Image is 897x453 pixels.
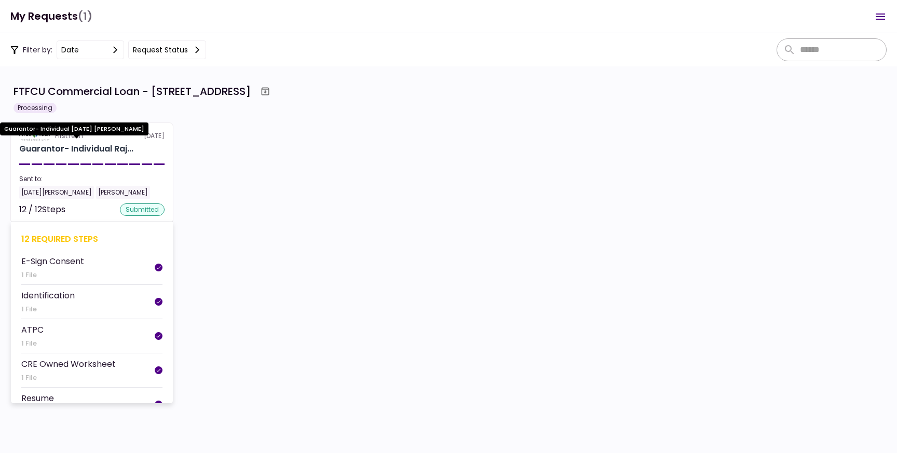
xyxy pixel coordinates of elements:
div: ATPC [21,323,44,336]
div: 12 / 12 Steps [19,203,65,216]
div: Resume [21,392,54,405]
div: 12 required steps [21,232,162,245]
div: Processing [13,103,57,113]
div: CRE Owned Worksheet [21,358,116,370]
div: Guarantor- Individual Raja Ram Yadhav Ramakrishnan [19,143,133,155]
div: FTFCU Commercial Loan - [STREET_ADDRESS] [13,84,251,99]
div: date [61,44,79,56]
div: 1 File [21,304,75,314]
button: Request status [128,40,206,59]
div: Filter by: [10,40,206,59]
div: submitted [120,203,165,216]
span: (1) [78,6,92,27]
div: 1 File [21,270,84,280]
button: Open menu [868,4,893,29]
div: E-Sign Consent [21,255,84,268]
div: Identification [21,289,75,302]
div: Sent to: [19,174,165,184]
h1: My Requests [10,6,92,27]
div: [PERSON_NAME] [96,186,150,199]
div: 1 File [21,373,116,383]
button: Archive workflow [256,82,275,101]
div: 1 File [21,338,44,349]
button: date [57,40,124,59]
div: [DATE][PERSON_NAME] [19,186,94,199]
